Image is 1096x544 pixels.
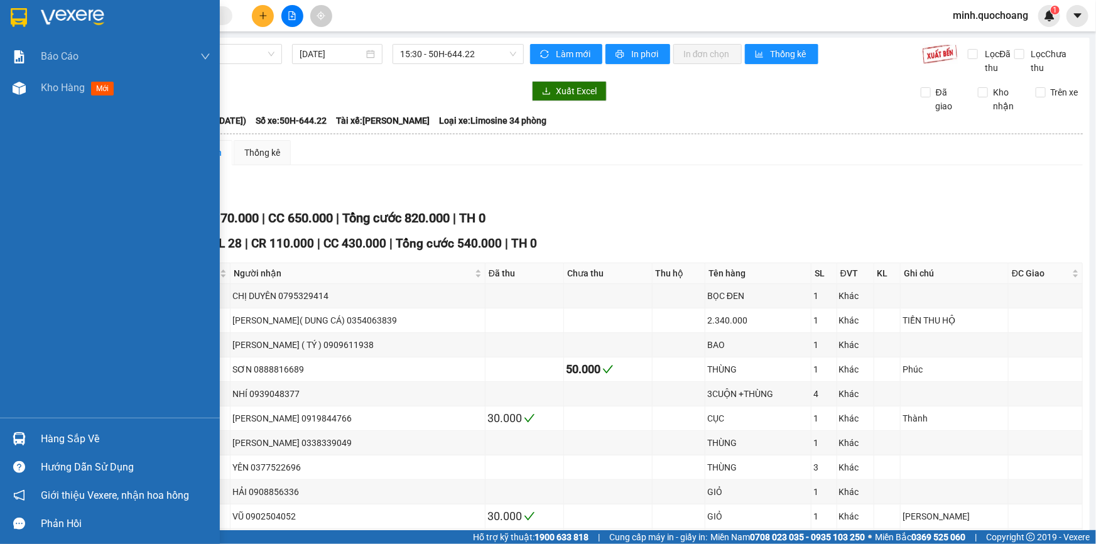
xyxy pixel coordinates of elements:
[400,45,516,63] span: 15:30 - 50H-644.22
[232,387,483,401] div: NHÍ 0939048377
[1012,266,1070,280] span: ĐC Giao
[839,362,872,376] div: Khác
[707,509,809,523] div: GIỎ
[1046,85,1083,99] span: Trên xe
[245,236,248,251] span: |
[598,530,600,544] span: |
[631,47,660,61] span: In phơi
[300,47,364,61] input: 14/10/2025
[980,47,1014,75] span: Lọc Đã thu
[813,509,835,523] div: 1
[211,236,242,251] span: SL 28
[41,48,79,64] span: Báo cáo
[13,461,25,473] span: question-circle
[602,364,614,375] span: check
[609,530,707,544] span: Cung cấp máy in - giấy in:
[813,338,835,352] div: 1
[566,361,649,378] div: 50.000
[813,387,835,401] div: 4
[232,411,483,425] div: [PERSON_NAME] 0919844766
[41,430,210,449] div: Hàng sắp về
[813,313,835,327] div: 1
[1026,47,1083,75] span: Lọc Chưa thu
[1053,6,1057,14] span: 1
[453,210,456,226] span: |
[232,485,483,499] div: HẢI 0908856336
[473,530,589,544] span: Hỗ trợ kỹ thuật:
[1044,10,1055,21] img: icon-new-feature
[542,87,551,97] span: download
[511,236,537,251] span: TH 0
[874,263,901,284] th: KL
[389,236,393,251] span: |
[396,236,502,251] span: Tổng cước 540.000
[616,50,626,60] span: printer
[903,411,1006,425] div: Thành
[13,82,26,95] img: warehouse-icon
[707,411,809,425] div: CỤC
[13,489,25,501] span: notification
[251,236,314,251] span: CR 110.000
[13,518,25,530] span: message
[745,44,818,64] button: bar-chartThống kê
[839,313,872,327] div: Khác
[975,530,977,544] span: |
[281,5,303,27] button: file-add
[811,263,837,284] th: SL
[486,263,564,284] th: Đã thu
[11,8,27,27] img: logo-vxr
[839,411,872,425] div: Khác
[813,485,835,499] div: 1
[262,210,265,226] span: |
[839,338,872,352] div: Khác
[336,210,339,226] span: |
[232,509,483,523] div: VŨ 0902504052
[336,114,430,128] span: Tài xế: [PERSON_NAME]
[707,338,809,352] div: BAO
[988,85,1026,113] span: Kho nhận
[653,263,706,284] th: Thu hộ
[705,263,811,284] th: Tên hàng
[707,436,809,450] div: THÙNG
[317,236,320,251] span: |
[875,530,965,544] span: Miền Bắc
[317,11,325,20] span: aim
[707,485,809,499] div: GIỎ
[707,289,809,303] div: BỌC ĐEN
[839,460,872,474] div: Khác
[259,11,268,20] span: plus
[323,236,386,251] span: CC 430.000
[839,485,872,499] div: Khác
[200,52,210,62] span: down
[524,413,535,424] span: check
[673,44,742,64] button: In đơn chọn
[707,460,809,474] div: THÙNG
[41,458,210,477] div: Hướng dẫn sử dụng
[922,44,958,64] img: 9k=
[256,114,327,128] span: Số xe: 50H-644.22
[903,509,1006,523] div: [PERSON_NAME]
[813,460,835,474] div: 3
[342,210,450,226] span: Tổng cước 820.000
[813,411,835,425] div: 1
[556,84,597,98] span: Xuất Excel
[1072,10,1083,21] span: caret-down
[487,410,562,427] div: 30.000
[534,532,589,542] strong: 1900 633 818
[268,210,333,226] span: CC 650.000
[1026,533,1035,541] span: copyright
[41,487,189,503] span: Giới thiệu Vexere, nhận hoa hồng
[232,289,483,303] div: CHỊ DUYÊN 0795329414
[13,432,26,445] img: warehouse-icon
[868,535,872,540] span: ⚪️
[194,210,259,226] span: CR 170.000
[710,530,865,544] span: Miền Nam
[839,289,872,303] div: Khác
[813,436,835,450] div: 1
[1051,6,1060,14] sup: 1
[91,82,114,95] span: mới
[232,460,483,474] div: YÊN 0377522696
[232,362,483,376] div: SƠN 0888816689
[530,44,602,64] button: syncLàm mới
[13,50,26,63] img: solution-icon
